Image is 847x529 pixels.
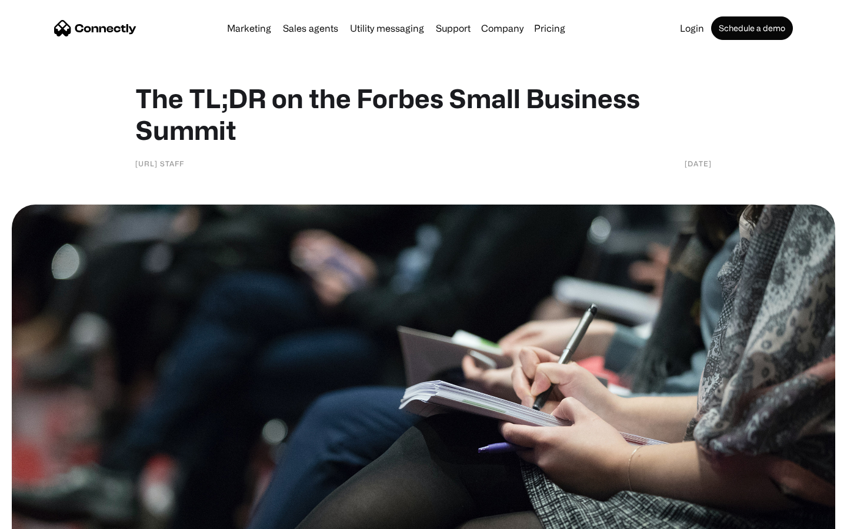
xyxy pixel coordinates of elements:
[12,508,71,525] aside: Language selected: English
[685,158,712,169] div: [DATE]
[135,158,184,169] div: [URL] Staff
[431,24,475,33] a: Support
[675,24,709,33] a: Login
[345,24,429,33] a: Utility messaging
[24,508,71,525] ul: Language list
[529,24,570,33] a: Pricing
[135,82,712,146] h1: The TL;DR on the Forbes Small Business Summit
[278,24,343,33] a: Sales agents
[481,20,523,36] div: Company
[222,24,276,33] a: Marketing
[711,16,793,40] a: Schedule a demo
